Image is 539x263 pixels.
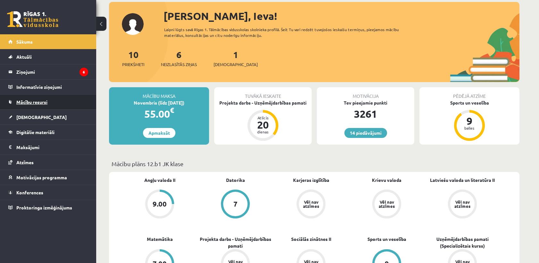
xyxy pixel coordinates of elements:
[291,236,331,242] a: Sociālās zinātnes II
[16,159,34,165] span: Atzīmes
[419,99,519,142] a: Sports un veselība 9 balles
[293,177,329,183] a: Karjeras izglītība
[7,11,58,27] a: Rīgas 1. Tālmācības vidusskola
[109,99,209,106] div: Novembris (līdz [DATE])
[161,61,197,68] span: Neizlasītās ziņas
[214,61,258,68] span: [DEMOGRAPHIC_DATA]
[147,236,173,242] a: Matemātika
[214,99,312,106] div: Projekta darbs - Uzņēmējdarbības pamati
[16,205,72,210] span: Proktoringa izmēģinājums
[372,177,401,183] a: Krievu valoda
[273,190,349,220] a: Vēl nav atzīmes
[302,200,320,208] div: Vēl nav atzīmes
[419,99,519,106] div: Sports un veselība
[378,200,396,208] div: Vēl nav atzīmes
[233,200,238,208] div: 7
[253,130,273,134] div: dienas
[16,64,88,79] legend: Ziņojumi
[122,61,144,68] span: Priekšmeti
[16,114,67,120] span: [DEMOGRAPHIC_DATA]
[16,80,88,94] legend: Informatīvie ziņojumi
[8,80,88,94] a: Informatīvie ziņojumi
[16,39,33,45] span: Sākums
[109,106,209,122] div: 55.00
[8,200,88,215] a: Proktoringa izmēģinājums
[253,116,273,120] div: Atlicis
[112,159,517,168] p: Mācību plāns 12.b1 JK klase
[164,8,519,24] div: [PERSON_NAME], Ieva!
[153,200,167,208] div: 9.00
[8,140,88,155] a: Maksājumi
[419,87,519,99] div: Pēdējā atzīme
[317,99,414,106] div: Tev pieejamie punkti
[214,49,258,68] a: 1[DEMOGRAPHIC_DATA]
[349,190,425,220] a: Vēl nav atzīmes
[16,190,43,195] span: Konferences
[430,177,495,183] a: Latviešu valoda un literatūra II
[16,54,32,60] span: Aktuāli
[198,190,273,220] a: 7
[8,34,88,49] a: Sākums
[16,174,67,180] span: Motivācijas programma
[109,87,209,99] div: Mācību maksa
[164,27,410,38] div: Laipni lūgts savā Rīgas 1. Tālmācības vidusskolas skolnieka profilā. Šeit Tu vari redzēt tuvojošo...
[170,106,174,115] span: €
[144,177,175,183] a: Angļu valoda II
[198,236,273,249] a: Projekta darbs - Uzņēmējdarbības pamati
[425,190,500,220] a: Vēl nav atzīmes
[8,95,88,109] a: Mācību resursi
[16,99,47,105] span: Mācību resursi
[161,49,197,68] a: 6Neizlasītās ziņas
[226,177,245,183] a: Datorika
[122,49,144,68] a: 10Priekšmeti
[453,200,471,208] div: Vēl nav atzīmes
[16,140,88,155] legend: Maksājumi
[214,87,312,99] div: Tuvākā ieskaite
[460,116,479,126] div: 9
[8,125,88,140] a: Digitālie materiāli
[8,64,88,79] a: Ziņojumi6
[8,49,88,64] a: Aktuāli
[344,128,387,138] a: 14 piedāvājumi
[317,106,414,122] div: 3261
[253,120,273,130] div: 20
[122,190,198,220] a: 9.00
[8,185,88,200] a: Konferences
[425,236,500,249] a: Uzņēmējdarbības pamati (Specializētais kurss)
[317,87,414,99] div: Motivācija
[143,128,175,138] a: Apmaksāt
[80,68,88,76] i: 6
[214,99,312,142] a: Projekta darbs - Uzņēmējdarbības pamati Atlicis 20 dienas
[8,155,88,170] a: Atzīmes
[8,170,88,185] a: Motivācijas programma
[460,126,479,130] div: balles
[16,129,55,135] span: Digitālie materiāli
[8,110,88,124] a: [DEMOGRAPHIC_DATA]
[367,236,406,242] a: Sports un veselība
